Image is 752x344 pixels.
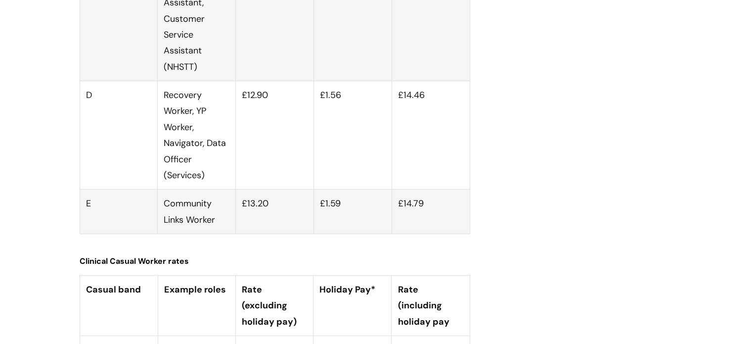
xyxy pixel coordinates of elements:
[158,81,236,190] td: Recovery Worker, YP Worker, Navigator, Data Officer (Services)
[392,275,470,336] th: Rate (including holiday pay
[313,81,392,190] td: £1.56
[392,81,470,190] td: £14.46
[80,81,158,190] td: D
[80,275,158,336] th: Casual band
[80,190,158,234] td: E
[313,190,392,234] td: £1.59
[236,275,313,336] th: Rate (excluding holiday pay)
[392,190,470,234] td: £14.79
[158,190,236,234] td: Community Links Worker
[236,81,314,190] td: £12.90
[313,275,392,336] th: Holiday Pay*
[158,275,236,336] th: Example roles
[80,256,189,266] span: Clinical Casual Worker rates
[236,190,314,234] td: £13.20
